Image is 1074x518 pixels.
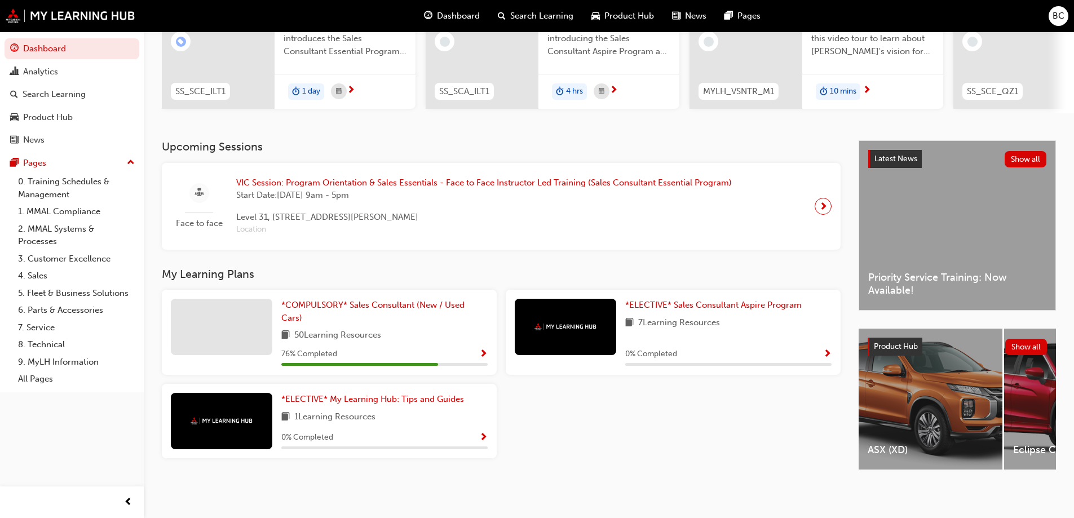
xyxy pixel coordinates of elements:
span: 76 % Completed [281,348,337,361]
span: ASX (XD) [868,444,993,457]
a: ASX (XD) [859,329,1002,470]
button: Show all [1005,339,1048,355]
img: mmal [191,417,253,424]
span: car-icon [591,9,600,23]
span: Show Progress [479,433,488,443]
a: 7. Service [14,319,139,337]
span: learningRecordVerb_NONE-icon [967,37,978,47]
a: 4. Sales [14,267,139,285]
span: 1 day [302,85,320,98]
button: Show all [1005,151,1047,167]
span: learningRecordVerb_NONE-icon [440,37,450,47]
span: pages-icon [724,9,733,23]
a: 6. Parts & Accessories [14,302,139,319]
button: Show Progress [479,431,488,445]
span: calendar-icon [599,85,604,99]
span: car-icon [10,113,19,123]
span: up-icon [127,156,135,170]
a: Product HubShow all [868,338,1047,356]
button: Show Progress [479,347,488,361]
span: news-icon [672,9,680,23]
span: Location [236,223,732,236]
span: 1 Learning Resources [294,410,375,424]
div: News [23,134,45,147]
span: Search Learning [510,10,573,23]
span: *ELECTIVE* Sales Consultant Aspire Program [625,300,802,310]
a: Search Learning [5,84,139,105]
a: 0. Training Schedules & Management [14,173,139,203]
button: Show Progress [823,347,832,361]
span: next-icon [863,86,871,96]
span: 10 mins [830,85,856,98]
a: 5. Fleet & Business Solutions [14,285,139,302]
span: book-icon [281,329,290,343]
a: news-iconNews [663,5,715,28]
span: learningRecordVerb_ENROLL-icon [176,37,186,47]
a: *ELECTIVE* My Learning Hub: Tips and Guides [281,393,469,406]
span: news-icon [10,135,19,145]
a: 3. Customer Excellence [14,250,139,268]
span: next-icon [347,86,355,96]
button: BC [1049,6,1068,26]
span: search-icon [10,90,18,100]
div: Search Learning [23,88,86,101]
a: 8. Technical [14,336,139,353]
h3: Upcoming Sessions [162,140,841,153]
span: duration-icon [292,85,300,99]
span: book-icon [281,410,290,424]
span: 7 Learning Resources [638,316,720,330]
a: search-iconSearch Learning [489,5,582,28]
a: Latest NewsShow all [868,150,1046,168]
a: Face to faceVIC Session: Program Orientation & Sales Essentials - Face to Face Instructor Led Tra... [171,172,832,241]
span: 0 % Completed [625,348,677,361]
a: guage-iconDashboard [415,5,489,28]
span: 4 hrs [566,85,583,98]
span: VIC Session: Program Orientation & Sales Essentials - Face to Face Instructor Led Training (Sales... [236,176,732,189]
span: next-icon [609,86,618,96]
span: duration-icon [556,85,564,99]
span: *ELECTIVE* My Learning Hub: Tips and Guides [281,394,464,404]
a: All Pages [14,370,139,388]
a: pages-iconPages [715,5,770,28]
span: Dashboard [437,10,480,23]
span: BC [1053,10,1064,23]
span: MYLH_VSNTR_M1 [703,85,774,98]
span: Face to face [171,217,227,230]
span: guage-icon [424,9,432,23]
span: Priority Service Training: Now Available! [868,271,1046,296]
span: Online instructor led session introducing the Sales Consultant Aspire Program and outlining what ... [547,20,670,58]
a: Analytics [5,61,139,82]
h3: My Learning Plans [162,268,841,281]
span: guage-icon [10,44,19,54]
div: Analytics [23,65,58,78]
span: sessionType_FACE_TO_FACE-icon [195,186,204,200]
span: Latest News [874,154,917,163]
span: SS_SCE_ILT1 [175,85,226,98]
a: News [5,130,139,150]
a: 1. MMAL Compliance [14,203,139,220]
span: Start Date: [DATE] 9am - 5pm [236,189,732,202]
span: search-icon [498,9,506,23]
a: *COMPULSORY* Sales Consultant (New / Used Cars) [281,299,488,324]
button: Pages [5,153,139,174]
span: next-icon [819,198,828,214]
a: 9. MyLH Information [14,353,139,371]
span: prev-icon [124,495,132,510]
span: 50 Learning Resources [294,329,381,343]
div: Pages [23,157,46,170]
span: *COMPULSORY* Sales Consultant (New / Used Cars) [281,300,465,323]
a: car-iconProduct Hub [582,5,663,28]
span: book-icon [625,316,634,330]
a: *ELECTIVE* Sales Consultant Aspire Program [625,299,806,312]
span: calendar-icon [336,85,342,99]
img: mmal [6,8,135,23]
span: learningRecordVerb_NONE-icon [704,37,714,47]
span: Product Hub [874,342,918,351]
span: Welcome aboard! Jump into this video tour to learn about [PERSON_NAME]'s vision for your learning... [811,20,934,58]
span: Show Progress [823,349,832,360]
span: SS_SCA_ILT1 [439,85,489,98]
span: chart-icon [10,67,19,77]
span: SS_SCE_QZ1 [967,85,1018,98]
span: Level 31, [STREET_ADDRESS][PERSON_NAME] [236,211,732,224]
